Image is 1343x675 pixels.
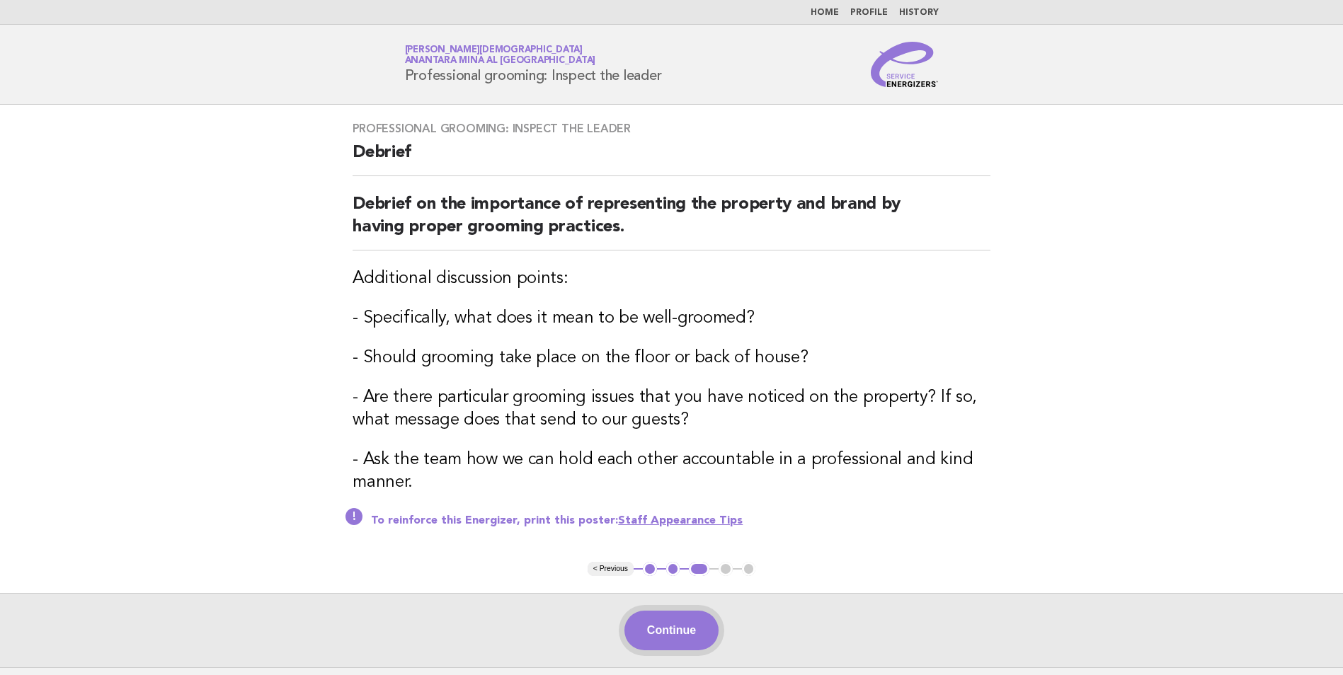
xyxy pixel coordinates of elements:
[850,8,888,17] a: Profile
[353,142,990,176] h2: Debrief
[353,347,990,369] h3: - Should grooming take place on the floor or back of house?
[353,449,990,494] h3: - Ask the team how we can hold each other accountable in a professional and kind manner.
[689,562,709,576] button: 3
[353,267,990,290] h3: Additional discussion points:
[899,8,939,17] a: History
[588,562,634,576] button: < Previous
[666,562,680,576] button: 2
[643,562,657,576] button: 1
[353,193,990,250] h2: Debrief on the importance of representing the property and brand by having proper grooming practi...
[871,42,939,87] img: Service Energizers
[353,307,990,330] h3: - Specifically, what does it mean to be well-groomed?
[405,45,596,65] a: [PERSON_NAME][DEMOGRAPHIC_DATA]Anantara Mina al [GEOGRAPHIC_DATA]
[405,57,596,66] span: Anantara Mina al [GEOGRAPHIC_DATA]
[811,8,839,17] a: Home
[371,514,990,528] p: To reinforce this Energizer, print this poster:
[353,122,990,136] h3: Professional grooming: Inspect the leader
[618,515,743,526] a: Staff Appearance Tips
[624,611,719,650] button: Continue
[405,46,662,83] h1: Professional grooming: Inspect the leader
[353,386,990,432] h3: - Are there particular grooming issues that you have noticed on the property? If so, what message...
